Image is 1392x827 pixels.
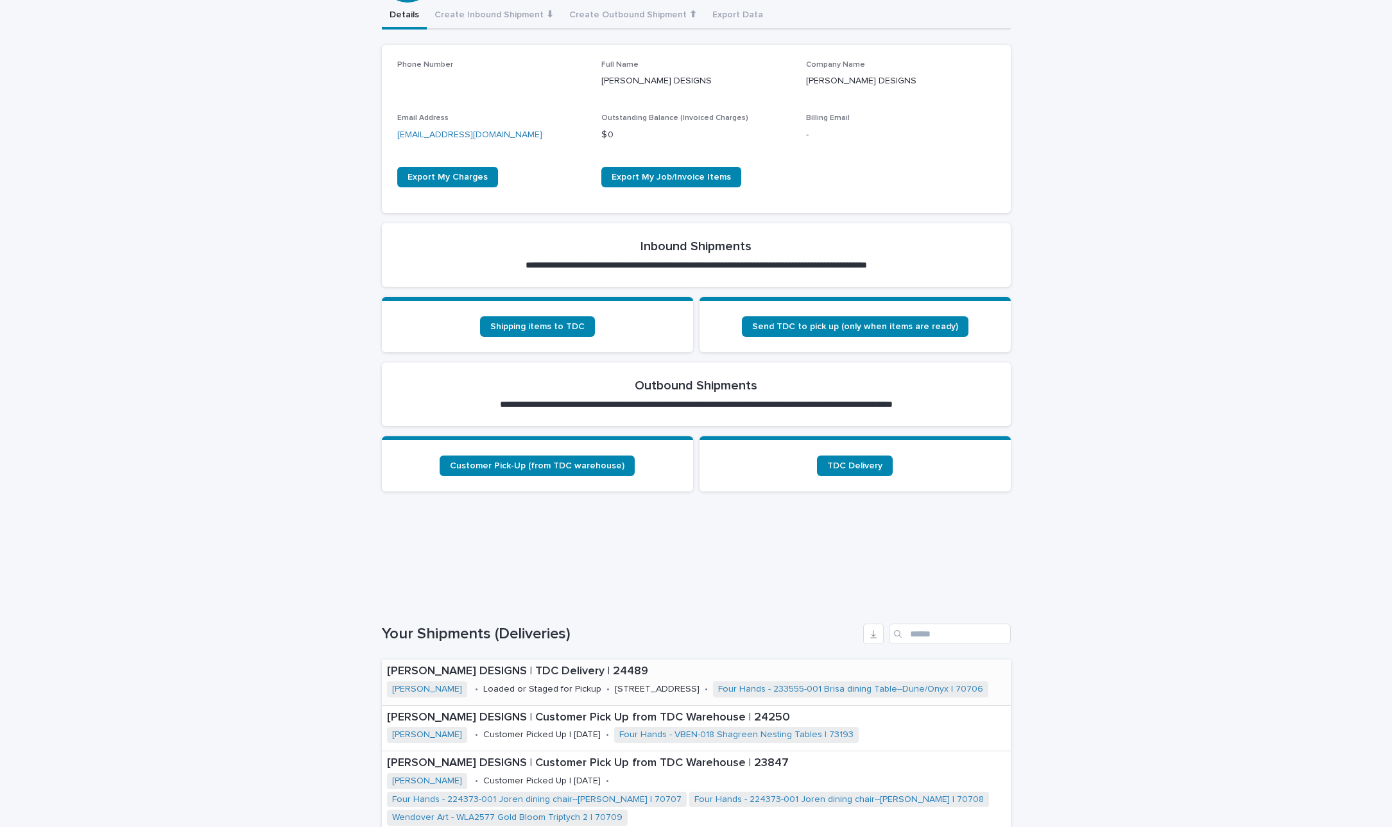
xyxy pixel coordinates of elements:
p: [PERSON_NAME] DESIGNS | Customer Pick Up from TDC Warehouse | 24250 [387,711,1006,725]
a: [PERSON_NAME] [392,729,462,740]
p: • [475,776,478,787]
button: Export Data [705,3,771,30]
span: Export My Charges [408,173,488,182]
span: TDC Delivery [827,461,882,470]
p: Loaded or Staged for Pickup [483,684,601,695]
p: Customer Picked Up | [DATE] [483,776,601,787]
a: [PERSON_NAME] [392,684,462,695]
span: Full Name [601,61,639,69]
button: Create Outbound Shipment ⬆ [562,3,705,30]
input: Search [889,624,1011,644]
h1: Your Shipments (Deliveries) [382,625,858,644]
p: • [475,684,478,695]
span: Outstanding Balance (Invoiced Charges) [601,114,748,122]
span: Shipping items to TDC [490,322,585,331]
p: - [806,128,995,142]
span: Send TDC to pick up (only when items are ready) [752,322,958,331]
a: Four Hands - 224373-001 Joren dining chair--[PERSON_NAME] | 70708 [694,794,984,805]
a: [PERSON_NAME] DESIGNS | TDC Delivery | 24489[PERSON_NAME] •Loaded or Staged for Pickup•[STREET_AD... [382,660,1011,705]
p: Customer Picked Up | [DATE] [483,729,601,740]
button: Create Inbound Shipment ⬇ [427,3,562,30]
a: Four Hands - VBEN-018 Shagreen Nesting Tables | 73193 [619,729,854,740]
p: • [475,729,478,740]
span: Company Name [806,61,865,69]
p: [PERSON_NAME] DESIGNS [806,74,995,88]
span: Phone Number [397,61,453,69]
p: $ 0 [601,128,791,142]
p: [PERSON_NAME] DESIGNS | Customer Pick Up from TDC Warehouse | 23847 [387,756,1006,771]
a: TDC Delivery [817,456,893,476]
span: Email Address [397,114,449,122]
p: [PERSON_NAME] DESIGNS | TDC Delivery | 24489 [387,665,1006,679]
h2: Outbound Shipments [635,378,757,393]
span: Billing Email [806,114,850,122]
a: [PERSON_NAME] [392,776,462,787]
p: [STREET_ADDRESS] [615,684,700,695]
p: • [705,684,708,695]
h2: Inbound Shipments [640,239,752,254]
p: • [606,684,610,695]
a: Wendover Art - WLA2577 Gold Bloom Triptych 2 | 70709 [392,812,623,823]
a: [PERSON_NAME] DESIGNS | Customer Pick Up from TDC Warehouse | 24250[PERSON_NAME] •Customer Picked... [382,706,1011,751]
p: [PERSON_NAME] DESIGNS [601,74,791,88]
a: Export My Charges [397,167,498,187]
p: • [606,729,609,740]
p: • [606,776,609,787]
a: Export My Job/Invoice Items [601,167,741,187]
a: [EMAIL_ADDRESS][DOMAIN_NAME] [397,130,542,139]
a: Customer Pick-Up (from TDC warehouse) [440,456,635,476]
a: Four Hands - 233555-001 Brisa dining Table--Dune/Onyx | 70706 [718,684,983,695]
button: Details [382,3,427,30]
a: Shipping items to TDC [480,316,595,337]
a: Send TDC to pick up (only when items are ready) [742,316,968,337]
span: Export My Job/Invoice Items [612,173,731,182]
a: Four Hands - 224373-001 Joren dining chair--[PERSON_NAME] | 70707 [392,794,682,805]
span: Customer Pick-Up (from TDC warehouse) [450,461,624,470]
